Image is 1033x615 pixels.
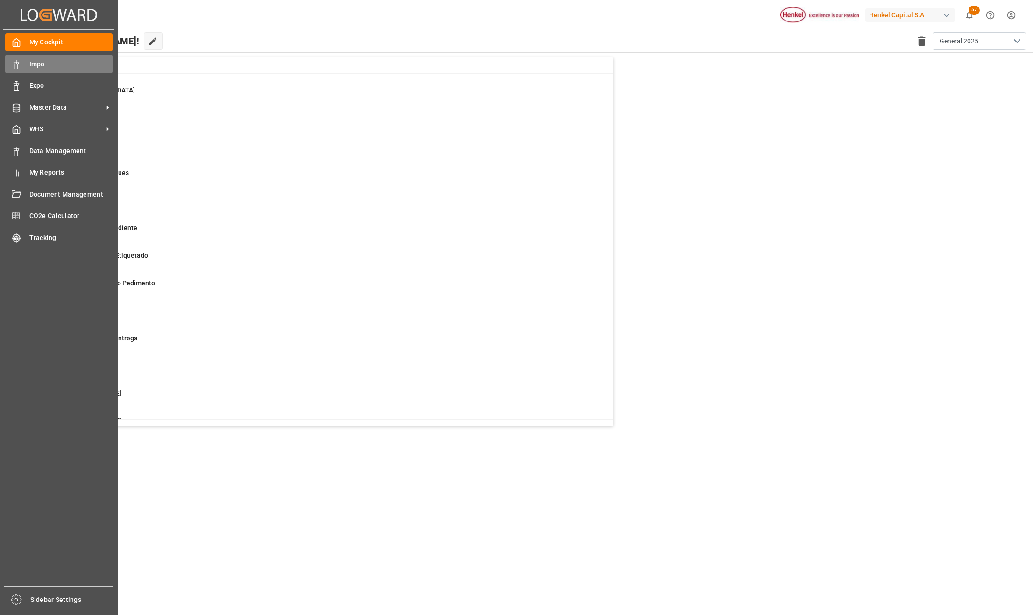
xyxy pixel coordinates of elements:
[865,8,955,22] div: Henkel Capital S.A
[933,32,1026,50] button: open menu
[30,595,114,605] span: Sidebar Settings
[48,306,601,325] a: 5En DespachoImpo
[5,185,113,203] a: Document Management
[48,361,601,381] a: 142VMODALImpo
[48,251,601,270] a: 5Embarques en EtiquetadoImpo
[29,190,113,199] span: Document Management
[940,36,978,46] span: General 2025
[29,103,103,113] span: Master Data
[5,207,113,225] a: CO2e Calculator
[48,389,601,408] a: 690[PERSON_NAME]Impo
[29,233,113,243] span: Tracking
[980,5,1001,26] button: Help Center
[5,33,113,51] a: My Cockpit
[5,77,113,95] a: Expo
[29,124,103,134] span: WHS
[48,333,601,353] a: 8En proceso de EntregaImpo
[29,37,113,47] span: My Cockpit
[29,81,113,91] span: Expo
[29,168,113,177] span: My Reports
[780,7,859,23] img: Henkel%20logo.jpg_1689854090.jpg
[969,6,980,15] span: 57
[48,196,601,215] a: 31ArribadosImpo
[865,6,959,24] button: Henkel Capital S.A
[5,141,113,160] a: Data Management
[48,416,601,436] a: 22[PERSON_NAME]
[29,59,113,69] span: Impo
[29,211,113,221] span: CO2e Calculator
[29,146,113,156] span: Data Management
[39,32,139,50] span: Hello [PERSON_NAME]!
[48,85,601,105] a: 38[GEOGRAPHIC_DATA]Impo
[5,55,113,73] a: Impo
[48,223,601,243] a: 3Revalidado PendienteImpo
[48,141,601,160] a: 1AltamiraImpo
[959,5,980,26] button: show 57 new notifications
[5,163,113,182] a: My Reports
[5,228,113,247] a: Tracking
[48,168,601,188] a: 20Nuevos EmbarquesImpo
[48,113,601,133] a: 47ManzanilloImpo
[48,278,601,298] a: 20En proceso Pago PedimentoImpo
